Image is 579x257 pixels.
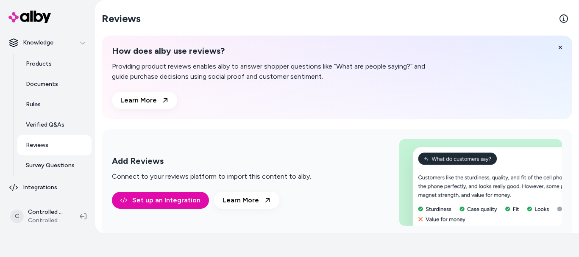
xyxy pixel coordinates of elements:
[8,11,51,23] img: alby Logo
[112,171,311,182] p: Connect to your reviews platform to import this content to alby.
[112,92,177,109] a: Learn More
[17,115,92,135] a: Verified Q&As
[28,208,66,216] p: Controlled Chaos Shopify
[399,139,562,226] img: Add Reviews
[3,177,92,198] a: Integrations
[26,60,52,68] p: Products
[26,161,75,170] p: Survey Questions
[17,155,92,176] a: Survey Questions
[26,80,58,88] p: Documents
[17,135,92,155] a: Reviews
[23,39,53,47] p: Knowledge
[26,121,64,129] p: Verified Q&As
[17,94,92,115] a: Rules
[112,61,437,82] p: Providing product reviews enables alby to answer shopper questions like “What are people saying?”...
[112,46,437,56] h2: How does alby use reviews?
[112,192,209,209] a: Set up an Integration
[5,203,73,230] button: CControlled Chaos ShopifyControlled Chaos
[214,192,279,209] a: Learn More
[23,183,57,192] p: Integrations
[26,100,41,109] p: Rules
[112,156,311,166] h2: Add Reviews
[28,216,66,225] span: Controlled Chaos
[17,74,92,94] a: Documents
[10,210,24,223] span: C
[3,33,92,53] button: Knowledge
[102,12,141,25] h2: Reviews
[26,141,48,149] p: Reviews
[17,54,92,74] a: Products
